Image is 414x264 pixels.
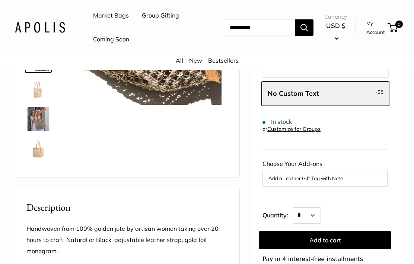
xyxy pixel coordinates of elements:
span: 0 [395,21,403,28]
span: $5 [378,89,383,95]
button: Add a Leather Gift Tag with Note [268,174,382,183]
a: Mercado Woven in Natural [25,165,52,192]
span: - [375,87,383,96]
button: Search [295,19,313,36]
img: Mercado Woven in Natural [26,77,50,101]
iframe: Sign Up via Text for Offers [6,236,80,258]
span: USD $ [326,22,345,29]
a: Group Gifting [142,10,179,21]
a: Coming Soon [93,34,129,45]
a: Mercado Woven in Natural [25,106,52,132]
button: USD $ [324,20,347,44]
a: My Account [366,19,385,37]
div: Choose Your Add-ons [262,158,388,187]
span: In stock [262,118,292,125]
a: 0 [388,23,398,32]
img: Mercado Woven in Natural [26,137,50,161]
p: Handwoven from 100% golden jute by artisan women taking over 20 hours to craft. Natural or Black,... [26,223,228,257]
img: Apolis [15,22,65,33]
a: All [176,57,183,64]
a: Bestsellers [208,57,239,64]
h2: Description [26,200,228,215]
a: Mercado Woven in Natural [25,76,52,103]
button: Add to cart [259,231,391,249]
span: No Custom Text [268,89,319,98]
img: Mercado Woven in Natural [26,167,50,191]
img: Mercado Woven in Natural [26,107,50,131]
a: Customize for Groups [267,126,321,132]
label: Quantity: [262,205,293,224]
input: Search... [224,19,295,36]
div: or [262,124,321,134]
label: Leave Blank [262,81,389,106]
a: Mercado Woven in Natural [25,135,52,162]
a: New [189,57,202,64]
span: Currency [324,12,347,22]
a: Market Bags [93,10,129,21]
